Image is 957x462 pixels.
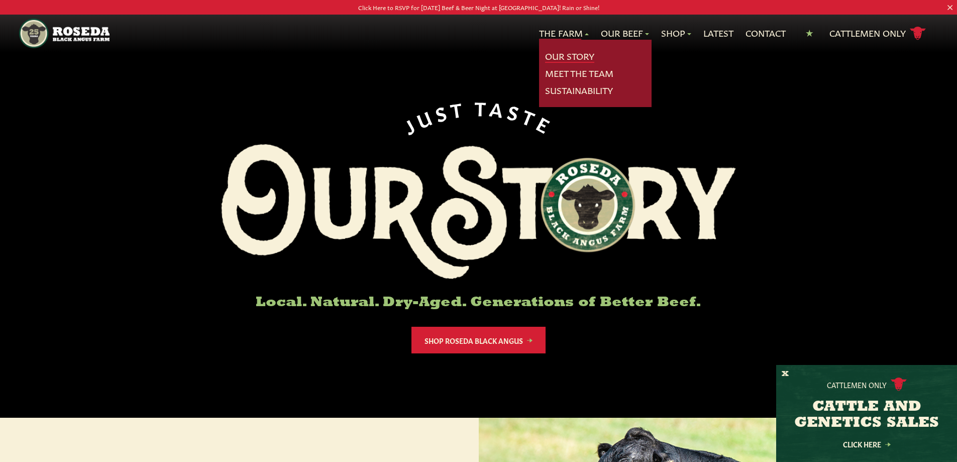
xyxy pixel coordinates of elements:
img: https://roseda.com/wp-content/uploads/2021/05/roseda-25-header.png [19,19,109,48]
span: S [506,100,525,123]
span: E [535,112,558,136]
a: Click Here [821,441,912,447]
a: Sustainability [545,84,613,97]
a: The Farm [539,27,589,40]
span: J [399,112,420,136]
a: Our Beef [601,27,649,40]
button: X [782,369,789,380]
h6: Local. Natural. Dry-Aged. Generations of Better Beef. [222,295,736,311]
a: Latest [703,27,733,40]
span: T [520,105,542,129]
a: Cattlemen Only [829,25,926,42]
span: T [449,97,468,119]
p: Click Here to RSVP for [DATE] Beef & Beer Night at [GEOGRAPHIC_DATA]! Rain or Shine! [48,2,909,13]
div: JUST TASTE [399,97,559,136]
a: Meet The Team [545,67,613,80]
span: T [475,97,491,117]
span: A [489,97,508,119]
span: U [413,104,437,130]
a: Shop Roseda Black Angus [411,327,546,353]
span: S [433,100,452,123]
img: cattle-icon.svg [891,378,907,391]
h3: CATTLE AND GENETICS SALES [789,399,944,431]
img: Roseda Black Aangus Farm [222,144,736,279]
a: Our Story [545,50,594,63]
a: Contact [746,27,786,40]
nav: Main Navigation [19,15,938,52]
a: Shop [661,27,691,40]
p: Cattlemen Only [827,380,887,390]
